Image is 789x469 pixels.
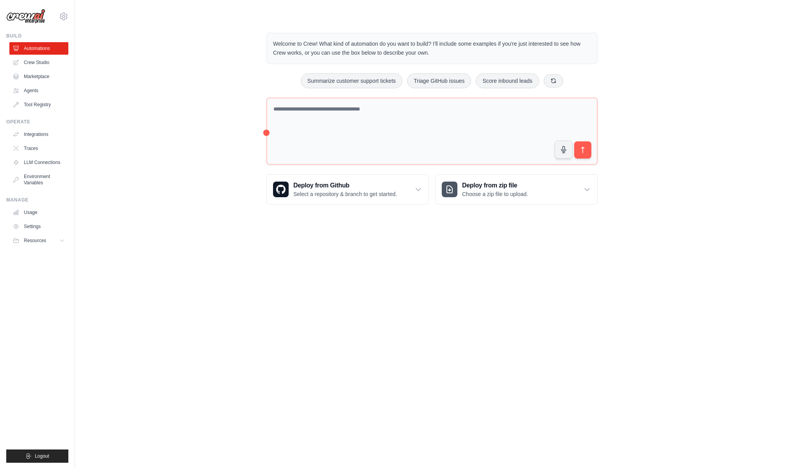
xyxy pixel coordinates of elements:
[9,84,68,97] a: Agents
[9,156,68,169] a: LLM Connections
[9,70,68,83] a: Marketplace
[293,181,397,190] h3: Deploy from Github
[9,128,68,141] a: Integrations
[9,234,68,247] button: Resources
[273,39,591,57] p: Welcome to Crew! What kind of automation do you want to build? I'll include some examples if you'...
[9,98,68,111] a: Tool Registry
[462,190,528,198] p: Choose a zip file to upload.
[6,33,68,39] div: Build
[462,181,528,190] h3: Deploy from zip file
[9,56,68,69] a: Crew Studio
[24,237,46,244] span: Resources
[9,220,68,233] a: Settings
[301,73,402,88] button: Summarize customer support tickets
[9,206,68,219] a: Usage
[6,119,68,125] div: Operate
[407,73,471,88] button: Triage GitHub issues
[9,170,68,189] a: Environment Variables
[9,42,68,55] a: Automations
[6,197,68,203] div: Manage
[35,453,49,459] span: Logout
[293,190,397,198] p: Select a repository & branch to get started.
[6,449,68,463] button: Logout
[9,142,68,155] a: Traces
[6,9,45,24] img: Logo
[476,73,539,88] button: Score inbound leads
